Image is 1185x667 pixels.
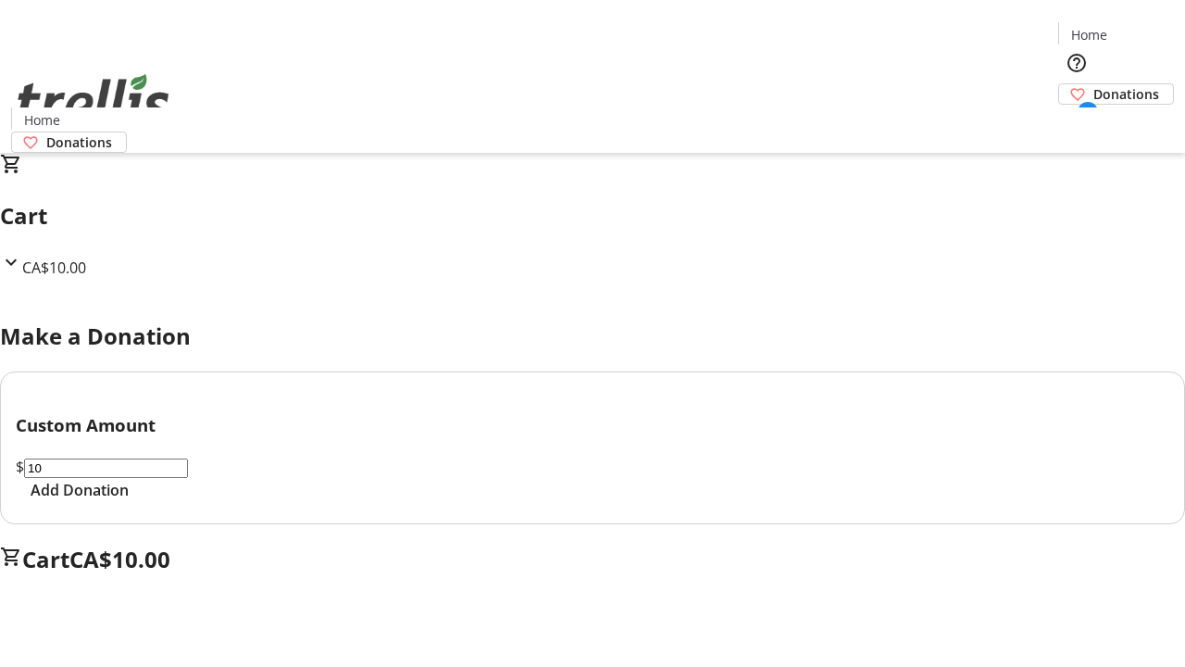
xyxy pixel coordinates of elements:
[24,459,188,478] input: Donation Amount
[1058,83,1174,105] a: Donations
[16,412,1169,438] h3: Custom Amount
[22,258,86,278] span: CA$10.00
[16,479,143,501] button: Add Donation
[24,110,60,130] span: Home
[16,457,24,477] span: $
[46,132,112,152] span: Donations
[11,54,176,146] img: Orient E2E Organization sM9wwj0Emm's Logo
[1071,25,1107,44] span: Home
[69,544,170,574] span: CA$10.00
[1058,105,1095,142] button: Cart
[1059,25,1118,44] a: Home
[11,132,127,153] a: Donations
[31,479,129,501] span: Add Donation
[12,110,71,130] a: Home
[1093,84,1159,104] span: Donations
[1058,44,1095,82] button: Help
